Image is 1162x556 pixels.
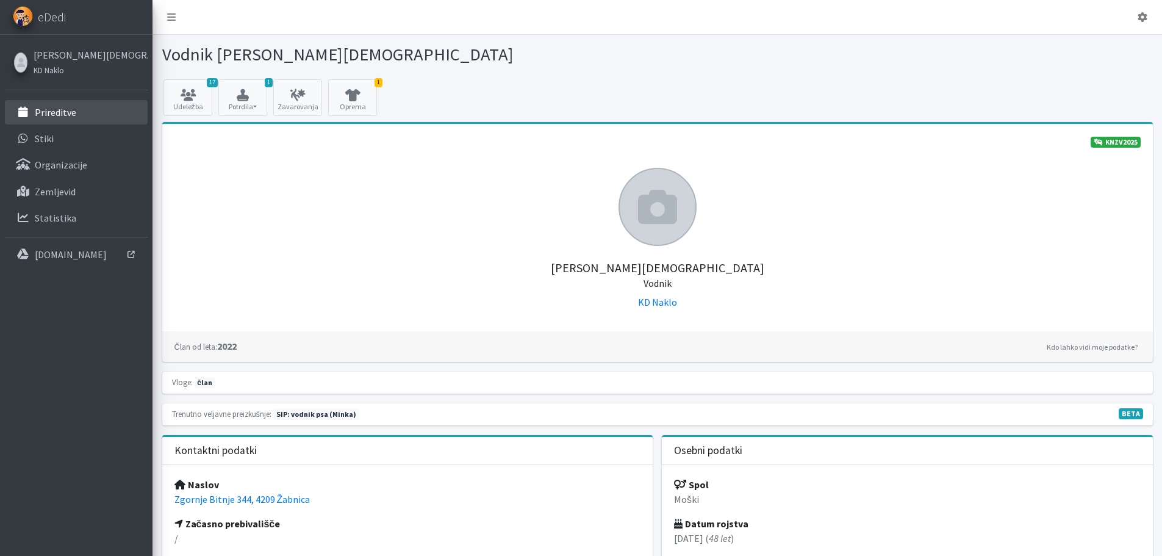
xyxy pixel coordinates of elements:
[265,78,273,87] span: 1
[174,342,217,352] small: Član od leta:
[674,531,1141,546] p: [DATE] ( )
[375,78,382,87] span: 1
[5,242,148,267] a: [DOMAIN_NAME]
[1119,408,1143,419] span: V fazi razvoja
[174,478,219,491] strong: Naslov
[35,248,107,261] p: [DOMAIN_NAME]
[195,377,215,388] span: član
[1091,137,1141,148] a: KNZV2025
[674,518,748,530] strong: Datum rojstva
[218,79,267,116] button: 1 Potrdila
[674,492,1141,507] p: Moški
[273,79,322,116] a: Zavarovanja
[5,126,148,151] a: Stiki
[174,493,310,505] a: Zgornje Bitnje 344, 4209 Žabnica
[35,186,76,198] p: Zemljevid
[35,212,76,224] p: Statistika
[674,478,709,491] strong: Spol
[34,65,64,75] small: KD Naklo
[638,296,677,308] a: KD Naklo
[709,532,731,544] em: 48 let
[674,444,742,457] h3: Osebni podatki
[207,78,218,87] span: 17
[34,48,145,62] a: [PERSON_NAME][DEMOGRAPHIC_DATA]
[174,518,281,530] strong: Začasno prebivališče
[163,79,212,116] a: 17 Udeležba
[174,531,641,546] p: /
[5,206,148,230] a: Statistika
[174,444,257,457] h3: Kontaktni podatki
[35,159,87,171] p: Organizacije
[38,8,66,26] span: eDedi
[328,79,377,116] a: 1 Oprema
[5,179,148,204] a: Zemljevid
[273,409,359,420] span: Naslednja preizkušnja: jesen 2026
[1044,340,1141,355] a: Kdo lahko vidi moje podatke?
[35,132,54,145] p: Stiki
[35,106,76,118] p: Prireditve
[172,409,271,419] small: Trenutno veljavne preizkušnje:
[174,340,237,352] strong: 2022
[162,44,653,65] h1: Vodnik [PERSON_NAME][DEMOGRAPHIC_DATA]
[5,100,148,125] a: Prireditve
[644,277,672,289] small: Vodnik
[34,62,145,77] a: KD Naklo
[13,6,33,26] img: eDedi
[172,377,193,387] small: Vloge:
[174,246,1141,290] h5: [PERSON_NAME][DEMOGRAPHIC_DATA]
[5,153,148,177] a: Organizacije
